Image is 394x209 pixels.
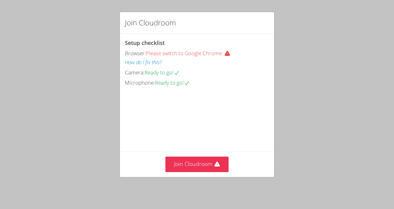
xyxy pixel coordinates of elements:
span: Microphone: [125,79,155,86]
span: Please switch to Google Chrome. [146,50,233,57]
h2: Join Cloudroom [125,17,176,28]
button: How do I fix this? [125,58,162,67]
span: Ready to go! [145,69,180,76]
span: Ready to go! [155,79,190,86]
button: Join Cloudroom [165,157,229,172]
span: Camera: [125,69,145,76]
span: Browser: [125,50,146,57]
span: Setup checklist [125,39,165,47]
